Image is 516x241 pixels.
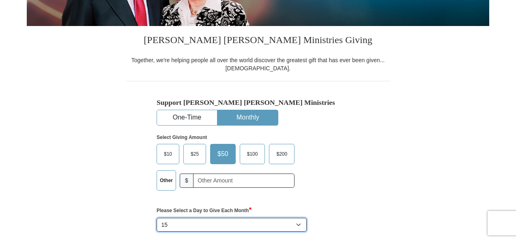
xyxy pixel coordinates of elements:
[218,110,278,125] button: Monthly
[243,148,262,160] span: $100
[272,148,291,160] span: $200
[180,174,193,188] span: $
[157,171,176,190] label: Other
[160,148,176,160] span: $10
[193,174,295,188] input: Other Amount
[126,56,390,72] div: Together, we're helping people all over the world discover the greatest gift that has ever been g...
[187,148,203,160] span: $25
[157,98,359,107] h5: Support [PERSON_NAME] [PERSON_NAME] Ministries
[126,26,390,56] h3: [PERSON_NAME] [PERSON_NAME] Ministries Giving
[157,208,252,213] strong: Please Select a Day to Give Each Month
[213,148,232,160] span: $50
[157,110,217,125] button: One-Time
[157,135,207,140] strong: Select Giving Amount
